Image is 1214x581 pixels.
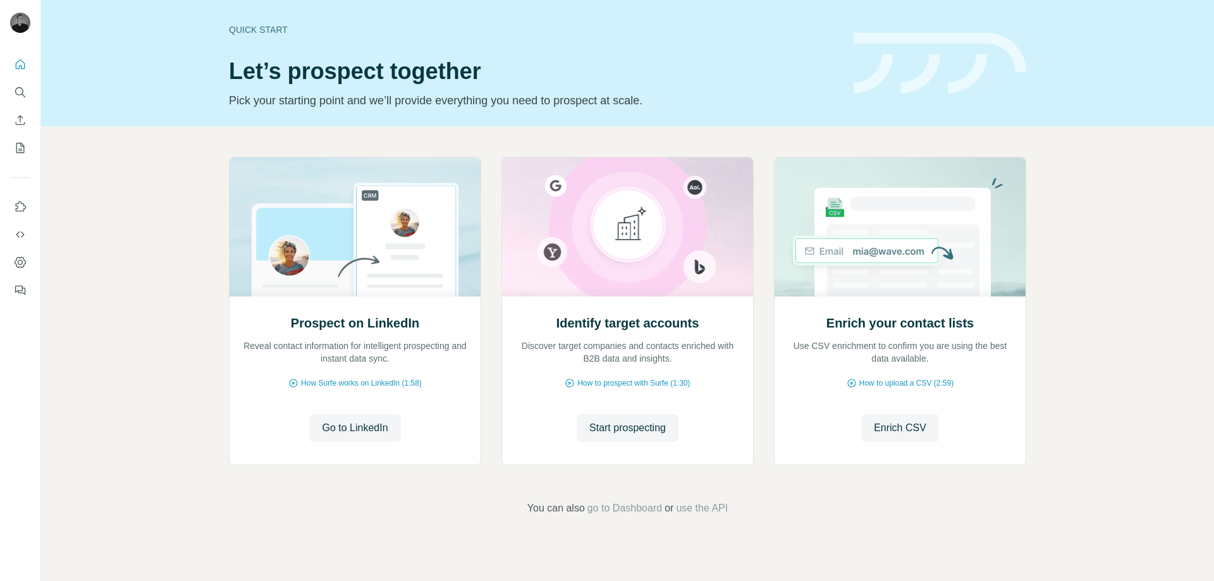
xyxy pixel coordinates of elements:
[587,501,662,516] button: go to Dashboard
[501,157,754,297] img: Identify target accounts
[589,420,666,436] span: Start prospecting
[676,501,728,516] button: use the API
[229,157,481,297] img: Prospect on LinkedIn
[10,109,30,131] button: Enrich CSV
[527,501,585,516] span: You can also
[10,195,30,218] button: Use Surfe on LinkedIn
[10,13,30,33] img: Avatar
[854,33,1026,94] img: banner
[556,314,699,332] h2: Identify target accounts
[291,314,419,332] h2: Prospect on LinkedIn
[10,137,30,159] button: My lists
[577,377,690,389] span: How to prospect with Surfe (1:30)
[229,92,838,109] p: Pick your starting point and we’ll provide everything you need to prospect at scale.
[826,314,974,332] h2: Enrich your contact lists
[10,251,30,274] button: Dashboard
[309,414,400,442] button: Go to LinkedIn
[301,377,422,389] span: How Surfe works on LinkedIn (1:58)
[665,501,673,516] span: or
[229,59,838,84] h1: Let’s prospect together
[861,414,939,442] button: Enrich CSV
[874,420,926,436] span: Enrich CSV
[10,81,30,104] button: Search
[229,23,838,36] div: Quick start
[10,279,30,302] button: Feedback
[242,339,468,365] p: Reveal contact information for intelligent prospecting and instant data sync.
[787,339,1013,365] p: Use CSV enrichment to confirm you are using the best data available.
[322,420,388,436] span: Go to LinkedIn
[577,414,678,442] button: Start prospecting
[10,53,30,76] button: Quick start
[774,157,1026,297] img: Enrich your contact lists
[515,339,740,365] p: Discover target companies and contacts enriched with B2B data and insights.
[10,223,30,246] button: Use Surfe API
[859,377,953,389] span: How to upload a CSV (2:59)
